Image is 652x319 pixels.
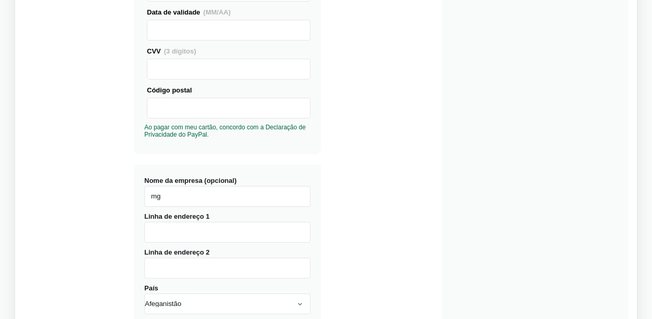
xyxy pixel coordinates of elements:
span: (MM/AA) [203,8,231,16]
font: CVV [147,47,196,55]
iframe: Secure Credit Card Frame - CVV [152,59,306,79]
label: Nome da empresa (opcional) [144,177,310,207]
input: Nome da empresa (opcional) [144,186,310,207]
label: Linha de endereço 2 [144,248,310,278]
div: Código postal [147,85,310,96]
iframe: Secure Credit Card Frame - Postal Code [152,98,306,118]
span: (3 dígitos) [164,47,196,55]
select: País [144,294,310,314]
input: Linha de endereço 2 [144,258,310,278]
iframe: Secure Credit Card Frame - Expiration Date [152,20,306,40]
a: Ao pagar com meu cartão, concordo com a Declaração de Privacidade do PayPal. [144,124,306,138]
font: Data de validade [147,8,230,16]
label: Linha de endereço 1 [144,212,310,243]
font: País [144,284,158,292]
input: Linha de endereço 1 [144,222,310,243]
